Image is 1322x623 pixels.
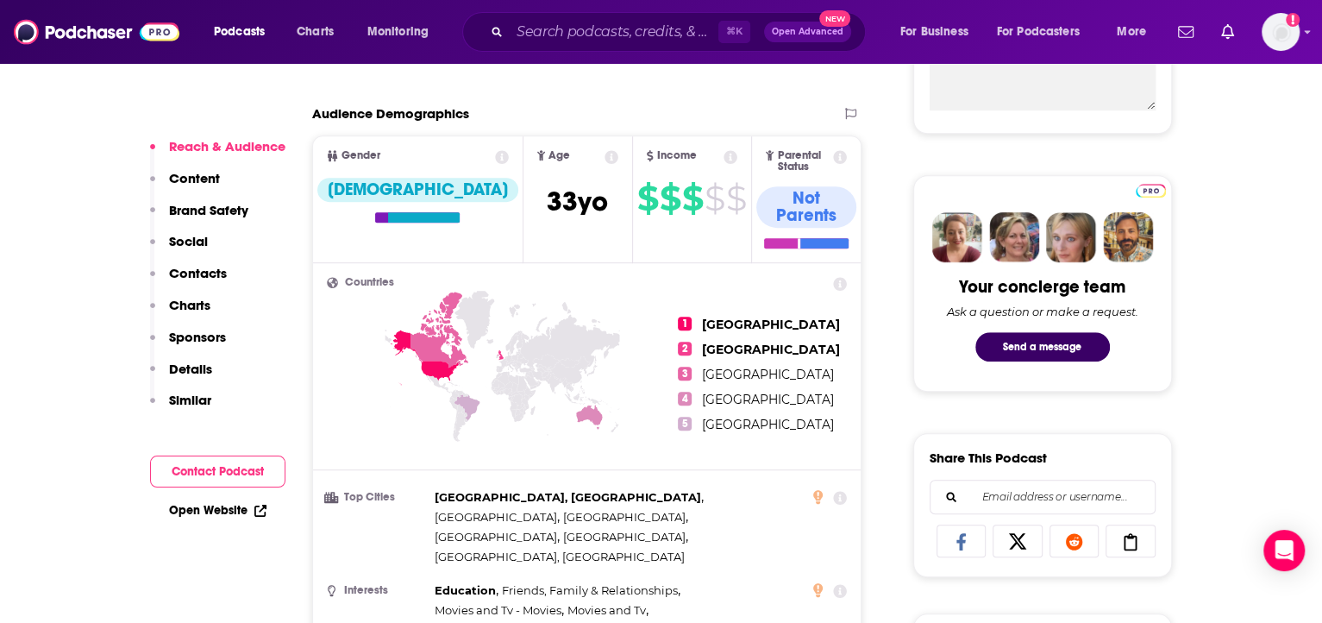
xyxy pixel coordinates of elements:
span: Open Advanced [772,28,843,36]
a: [GEOGRAPHIC_DATA] [702,367,834,382]
a: Charts [285,18,344,46]
a: Show notifications dropdown [1171,17,1200,47]
span: , [435,488,704,507]
button: Sponsors [150,329,226,361]
button: open menu [986,18,1105,46]
span: For Podcasters [997,20,1080,44]
span: , [563,527,688,547]
h3: Top Cities [327,492,428,503]
span: 3 [678,367,692,381]
div: [DEMOGRAPHIC_DATA] [317,178,518,202]
button: Brand Safety [150,202,248,234]
p: Reach & Audience [169,138,285,154]
p: Sponsors [169,329,226,345]
span: Charts [297,20,334,44]
p: Brand Safety [169,202,248,218]
p: Similar [169,392,211,408]
img: User Profile [1262,13,1300,51]
input: Search podcasts, credits, & more... [510,18,718,46]
span: $ [637,185,658,212]
button: Details [150,361,212,393]
img: Podchaser Pro [1136,184,1166,198]
p: Content [169,170,220,186]
span: Education [435,583,496,597]
p: Contacts [169,265,227,281]
span: , [435,527,560,547]
span: Gender [341,150,380,161]
a: [GEOGRAPHIC_DATA] [702,317,840,332]
a: $$$$$ [637,185,746,212]
div: Your concierge team [959,276,1125,298]
div: Search podcasts, credits, & more... [479,12,882,52]
a: [DEMOGRAPHIC_DATA] [317,178,518,223]
button: open menu [202,18,287,46]
button: Open AdvancedNew [764,22,851,42]
img: Sydney Profile [932,212,982,262]
a: Copy Link [1106,525,1156,557]
span: Countries [345,277,394,288]
div: Search followers [930,480,1156,514]
span: Logged in as pstanton [1262,13,1300,51]
span: [GEOGRAPHIC_DATA] [563,530,686,544]
img: Podchaser - Follow, Share and Rate Podcasts [14,16,179,48]
span: [GEOGRAPHIC_DATA] [435,530,557,544]
span: ⌘ K [718,21,750,43]
a: 33yo [547,194,608,216]
span: Friends, Family & Relationships [502,583,678,597]
a: Not Parents [756,186,857,249]
a: Share on Reddit [1049,525,1100,557]
p: Charts [169,297,210,313]
img: Jon Profile [1103,212,1153,262]
button: Content [150,170,220,202]
span: 5 [678,417,692,431]
a: [GEOGRAPHIC_DATA] [702,342,840,357]
a: Show notifications dropdown [1214,17,1241,47]
span: $ [660,185,680,212]
span: Movies and Tv [567,603,646,617]
a: [GEOGRAPHIC_DATA] [702,392,834,407]
img: Jules Profile [1046,212,1096,262]
button: open menu [888,18,990,46]
a: Pro website [1136,181,1166,198]
span: Podcasts [214,20,265,44]
button: Contacts [150,265,227,297]
span: 2 [678,342,692,356]
span: New [819,10,850,27]
h3: Interests [327,585,428,596]
a: Open Website [169,503,266,518]
span: Monitoring [367,20,429,44]
span: [GEOGRAPHIC_DATA] [563,510,686,524]
span: For Business [900,20,968,44]
span: [GEOGRAPHIC_DATA], [GEOGRAPHIC_DATA] [435,490,701,504]
span: [GEOGRAPHIC_DATA] [435,510,557,524]
button: Reach & Audience [150,138,285,170]
span: , [502,581,680,601]
button: Contact Podcast [150,456,285,488]
input: Email address or username... [944,481,1141,513]
button: Social [150,233,208,265]
h2: Audience Demographics [312,105,469,122]
span: , [567,601,648,620]
span: [GEOGRAPHIC_DATA], [GEOGRAPHIC_DATA] [435,550,685,563]
svg: Add a profile image [1286,13,1300,27]
span: , [435,581,498,601]
span: $ [726,185,746,212]
button: Similar [150,392,211,424]
a: Share on Facebook [937,525,987,557]
span: 33 yo [547,185,608,218]
h3: Share This Podcast [930,450,1047,466]
div: Not Parents [756,186,857,228]
button: Show profile menu [1262,13,1300,51]
span: , [435,507,560,527]
span: , [435,601,564,620]
a: [GEOGRAPHIC_DATA] [702,417,834,432]
button: open menu [355,18,451,46]
span: , [563,507,688,527]
p: Details [169,361,212,377]
a: Share on X/Twitter [993,525,1043,557]
div: Ask a question or make a request. [947,305,1138,318]
img: Barbara Profile [989,212,1039,262]
div: Open Intercom Messenger [1263,530,1305,571]
p: Social [169,233,208,249]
